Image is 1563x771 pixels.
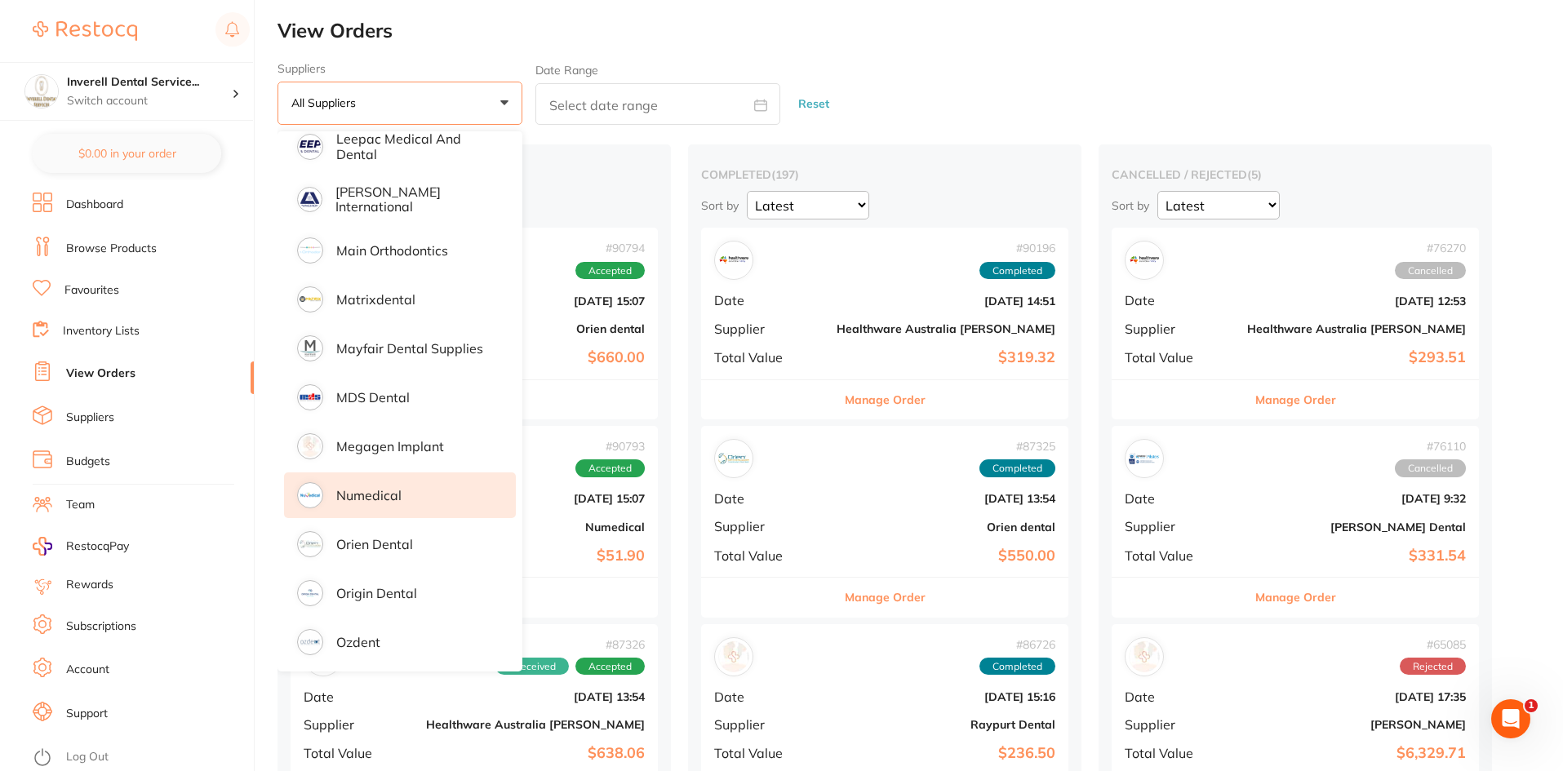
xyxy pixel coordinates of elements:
[291,95,362,110] p: All suppliers
[1247,349,1466,366] b: $293.51
[300,136,321,157] img: supplier image
[336,390,410,405] p: MDS Dental
[1125,293,1234,308] span: Date
[837,521,1055,534] b: Orien dental
[33,12,137,50] a: Restocq Logo
[1525,699,1538,712] span: 1
[1112,167,1479,182] h2: cancelled / rejected ( 5 )
[1247,295,1466,308] b: [DATE] 12:53
[1255,578,1336,617] button: Manage Order
[1247,690,1466,703] b: [DATE] 17:35
[837,322,1055,335] b: Healthware Australia [PERSON_NAME]
[66,577,113,593] a: Rewards
[67,74,232,91] h4: Inverell Dental Services
[300,436,321,457] img: supplier image
[336,341,483,356] p: Mayfair Dental Supplies
[845,578,926,617] button: Manage Order
[67,93,232,109] p: Switch account
[1129,641,1160,672] img: Henry Schein Halas
[66,538,129,555] span: RestocqPay
[701,198,739,213] p: Sort by
[535,64,598,77] label: Date Range
[66,197,123,213] a: Dashboard
[1125,717,1234,732] span: Supplier
[837,745,1055,762] b: $236.50
[1129,245,1160,276] img: Healthware Australia Ridley
[300,583,321,604] img: supplier image
[1247,521,1466,534] b: [PERSON_NAME] Dental
[304,689,413,704] span: Date
[535,83,780,125] input: Select date range
[1400,638,1466,651] span: # 65085
[33,745,249,771] button: Log Out
[718,245,749,276] img: Healthware Australia Ridley
[66,618,136,635] a: Subscriptions
[1125,519,1234,534] span: Supplier
[1247,322,1466,335] b: Healthware Australia [PERSON_NAME]
[1395,459,1466,477] span: Cancelled
[837,718,1055,731] b: Raypurt Dental
[300,387,321,408] img: supplier image
[714,717,824,732] span: Supplier
[300,289,321,310] img: supplier image
[1400,658,1466,676] span: Rejected
[336,635,380,649] p: Ozdent
[426,295,645,308] b: [DATE] 15:07
[575,459,645,477] span: Accepted
[1125,689,1234,704] span: Date
[336,488,402,503] p: Numedical
[1395,241,1466,255] span: # 76270
[714,293,824,308] span: Date
[336,439,444,454] p: Megagen Implant
[33,134,221,173] button: $0.00 in your order
[1125,321,1234,336] span: Supplier
[426,690,645,703] b: [DATE] 13:54
[66,241,157,257] a: Browse Products
[33,537,129,556] a: RestocqPay
[714,548,824,563] span: Total Value
[1125,491,1234,506] span: Date
[304,717,413,732] span: Supplier
[714,491,824,506] span: Date
[1395,262,1466,280] span: Cancelled
[1125,548,1234,563] span: Total Value
[66,366,135,382] a: View Orders
[300,338,321,359] img: supplier image
[426,521,645,534] b: Numedical
[793,82,834,126] button: Reset
[66,662,109,678] a: Account
[33,537,52,556] img: RestocqPay
[66,497,95,513] a: Team
[845,380,926,419] button: Manage Order
[701,167,1068,182] h2: completed ( 197 )
[979,459,1055,477] span: Completed
[837,349,1055,366] b: $319.32
[336,292,415,307] p: Matrixdental
[426,492,645,505] b: [DATE] 15:07
[575,241,645,255] span: # 90794
[300,631,321,653] img: supplier image
[837,492,1055,505] b: [DATE] 13:54
[714,350,824,365] span: Total Value
[495,638,645,651] span: # 87326
[336,243,448,258] p: Main Orthodontics
[300,189,320,210] img: supplier image
[575,658,645,676] span: Accepted
[64,282,119,299] a: Favourites
[336,131,493,162] p: Leepac Medical and Dental
[979,262,1055,280] span: Completed
[63,323,140,339] a: Inventory Lists
[837,295,1055,308] b: [DATE] 14:51
[1129,443,1160,474] img: Erskine Dental
[278,82,522,126] button: All suppliers
[1125,746,1234,760] span: Total Value
[714,519,824,534] span: Supplier
[495,658,569,676] span: Received
[837,547,1055,565] b: $550.00
[575,440,645,453] span: # 90793
[66,749,109,765] a: Log Out
[25,75,58,108] img: Inverell Dental Services
[979,440,1055,453] span: # 87325
[335,184,493,215] p: [PERSON_NAME] International
[336,537,413,552] p: Orien dental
